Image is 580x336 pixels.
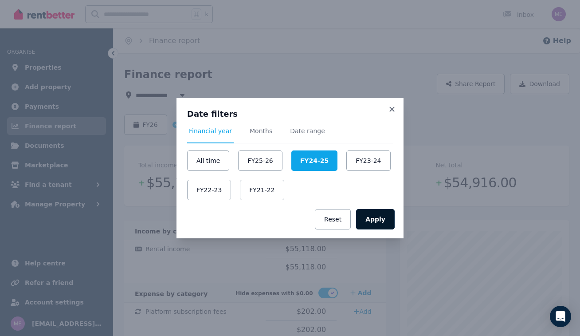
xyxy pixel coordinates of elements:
button: FY24-25 [291,150,337,171]
div: Open Intercom Messenger [550,306,571,327]
nav: Tabs [187,126,393,143]
button: All time [187,150,229,171]
h3: Date filters [187,109,393,119]
button: FY21-22 [240,180,284,200]
span: Financial year [189,126,232,135]
button: FY25-26 [238,150,282,171]
button: FY23-24 [346,150,390,171]
button: Reset [315,209,351,229]
span: Date range [290,126,325,135]
button: FY22-23 [187,180,231,200]
span: Months [250,126,272,135]
button: Apply [356,209,395,229]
